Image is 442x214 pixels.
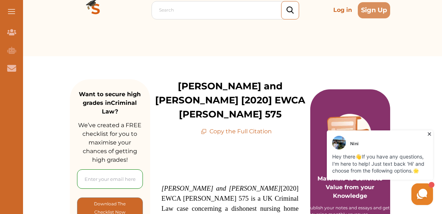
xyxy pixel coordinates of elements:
[78,122,141,163] span: We’ve created a FREE checklist for you to maximise your chances of getting high grades!
[201,127,272,136] p: Copy the Full Citation
[327,114,373,160] img: Purple card image
[79,91,141,115] strong: Want to secure high grades in Criminal Law ?
[150,79,310,121] p: [PERSON_NAME] and [PERSON_NAME] [2020] EWCA [PERSON_NAME] 575
[358,2,390,18] button: Sign Up
[77,169,143,189] input: Enter your email here
[330,3,355,17] p: Log in
[287,6,294,14] img: search_icon
[162,184,281,192] em: [PERSON_NAME] and [PERSON_NAME]
[269,129,435,207] iframe: HelpCrunch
